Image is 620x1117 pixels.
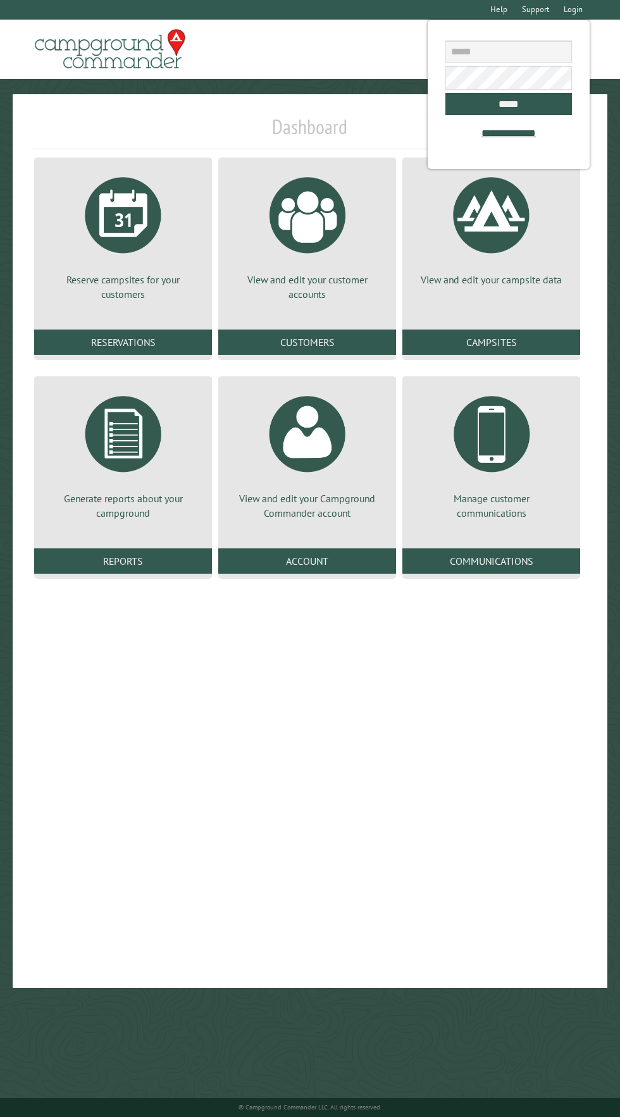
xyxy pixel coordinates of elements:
p: View and edit your customer accounts [233,273,381,301]
a: View and edit your Campground Commander account [233,386,381,520]
a: Manage customer communications [418,386,565,520]
a: Communications [402,548,580,574]
a: Reserve campsites for your customers [49,168,197,301]
p: View and edit your campsite data [418,273,565,287]
h1: Dashboard [31,114,589,149]
p: Manage customer communications [418,491,565,520]
a: Account [218,548,396,574]
a: Customers [218,330,396,355]
a: View and edit your customer accounts [233,168,381,301]
a: View and edit your campsite data [418,168,565,287]
small: © Campground Commander LLC. All rights reserved. [239,1103,381,1111]
a: Reservations [34,330,212,355]
a: Generate reports about your campground [49,386,197,520]
a: Reports [34,548,212,574]
a: Campsites [402,330,580,355]
p: View and edit your Campground Commander account [233,491,381,520]
p: Generate reports about your campground [49,491,197,520]
img: Campground Commander [31,25,189,74]
p: Reserve campsites for your customers [49,273,197,301]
